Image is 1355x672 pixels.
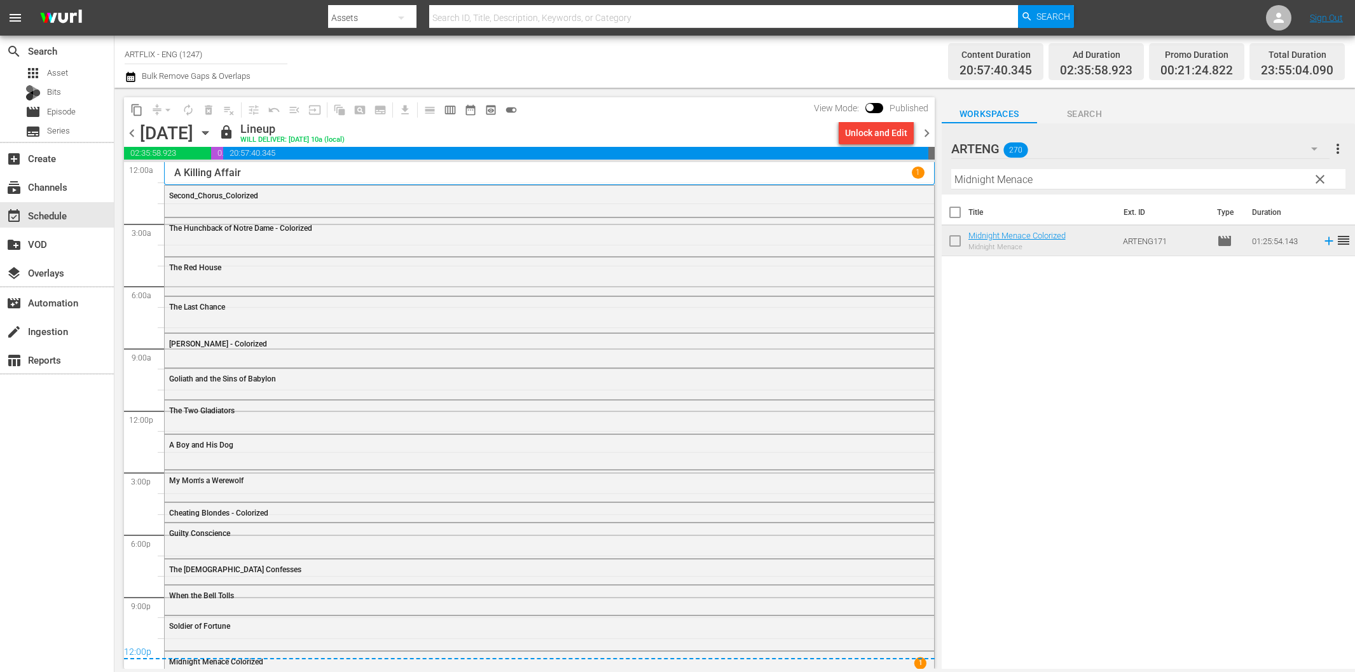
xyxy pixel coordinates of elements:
span: Automation [6,296,22,311]
span: Customize Events [239,97,264,122]
span: Asset [47,67,68,79]
span: create_new_folder [6,237,22,252]
span: Series [47,125,70,137]
span: calendar_view_week_outlined [444,104,457,116]
div: Unlock and Edit [845,121,907,144]
span: Loop Content [178,100,198,120]
th: Duration [1244,195,1321,230]
span: 00:04:55.910 [928,147,935,160]
span: Search [6,44,22,59]
th: Type [1209,195,1244,230]
div: Lineup [240,122,345,136]
span: 24 hours Lineup View is ON [501,100,521,120]
span: Published [883,103,935,113]
span: chevron_right [919,125,935,141]
span: lock [219,125,234,140]
span: Soldier of Fortune [169,622,230,631]
span: View Backup [481,100,501,120]
span: Episode [25,104,41,120]
div: Total Duration [1261,46,1333,64]
span: Episode [47,106,76,118]
span: Refresh All Search Blocks [325,97,350,122]
div: Promo Duration [1160,46,1233,64]
span: 20:57:40.345 [223,147,928,160]
span: clear [1312,172,1328,187]
div: Bits [25,85,41,100]
th: Ext. ID [1116,195,1209,230]
span: 00:21:24.822 [1160,64,1233,78]
div: Content Duration [960,46,1032,64]
span: date_range_outlined [464,104,477,116]
span: Midnight Menace Colorized [169,657,263,666]
span: Revert to Primary Episode [264,100,284,120]
span: Create Search Block [350,100,370,120]
div: Midnight Menace [968,243,1066,251]
div: ARTENG [951,131,1330,167]
span: Create Series Block [370,100,390,120]
span: Month Calendar View [460,100,481,120]
span: 1 [914,657,926,669]
span: chevron_left [124,125,140,141]
span: more_vert [1330,141,1345,156]
td: 01:25:54.143 [1247,226,1317,256]
span: A Boy and His Dog [169,441,233,449]
span: add_box [6,151,22,167]
span: Fill episodes with ad slates [284,100,305,120]
span: Search [1037,106,1132,122]
span: Ingestion [6,324,22,339]
svg: Add to Schedule [1322,234,1336,248]
span: Select an event to delete [198,100,219,120]
span: Cheating Blondes - Colorized [169,509,268,518]
span: The Hunchback of Notre Dame - Colorized [169,224,312,233]
button: Search [1018,5,1074,28]
span: Guilty Conscience [169,529,230,538]
span: table_chart [6,353,22,368]
span: The Last Chance [169,303,225,312]
span: preview_outlined [485,104,497,116]
span: Second_Chorus_Colorized [169,191,258,200]
span: movie [1217,233,1232,249]
span: 20:57:40.345 [960,64,1032,78]
span: The Two Gladiators [169,406,235,415]
p: 1 [916,168,920,177]
span: Series [25,124,41,139]
span: toggle_on [505,104,518,116]
img: ans4CAIJ8jUAAAAAAAAAAAAAAAAAAAAAAAAgQb4GAAAAAAAAAAAAAAAAAAAAAAAAJMjXAAAAAAAAAAAAAAAAAAAAAAAAgAT5G... [31,3,92,33]
span: Day Calendar View [415,97,440,122]
span: 02:35:58.923 [1060,64,1132,78]
span: The [DEMOGRAPHIC_DATA] Confesses [169,565,301,574]
span: Clear Lineup [219,100,239,120]
div: Ad Duration [1060,46,1132,64]
span: Goliath and the Sins of Babylon [169,374,276,383]
th: Title [968,195,1117,230]
button: Unlock and Edit [839,121,914,144]
span: Overlays [6,266,22,281]
span: Week Calendar View [440,100,460,120]
div: WILL DELIVER: [DATE] 10a (local) [240,136,345,144]
div: 12:00p [124,647,935,659]
span: 00:21:24.822 [211,147,223,160]
span: Search [1036,5,1070,28]
a: Sign Out [1310,13,1343,23]
p: A Killing Affair [174,167,241,179]
button: more_vert [1330,134,1345,164]
span: When the Bell Tolls [169,591,234,600]
span: event_available [6,209,22,224]
span: menu [8,10,23,25]
span: 02:35:58.923 [124,147,211,160]
span: Asset [25,65,41,81]
span: View Mode: [808,103,865,113]
span: reorder [1336,233,1351,248]
span: Bulk Remove Gaps & Overlaps [140,71,251,81]
span: [PERSON_NAME] - Colorized [169,339,267,348]
span: My Mom's a Werewolf [169,476,244,485]
a: Midnight Menace Colorized [968,231,1066,240]
span: subscriptions [6,180,22,195]
button: clear [1309,168,1330,189]
td: ARTENG171 [1118,226,1212,256]
span: Update Metadata from Key Asset [305,100,325,120]
span: Download as CSV [390,97,415,122]
span: Copy Lineup [127,100,147,120]
span: Workspaces [942,106,1037,122]
span: 23:55:04.090 [1261,64,1333,78]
